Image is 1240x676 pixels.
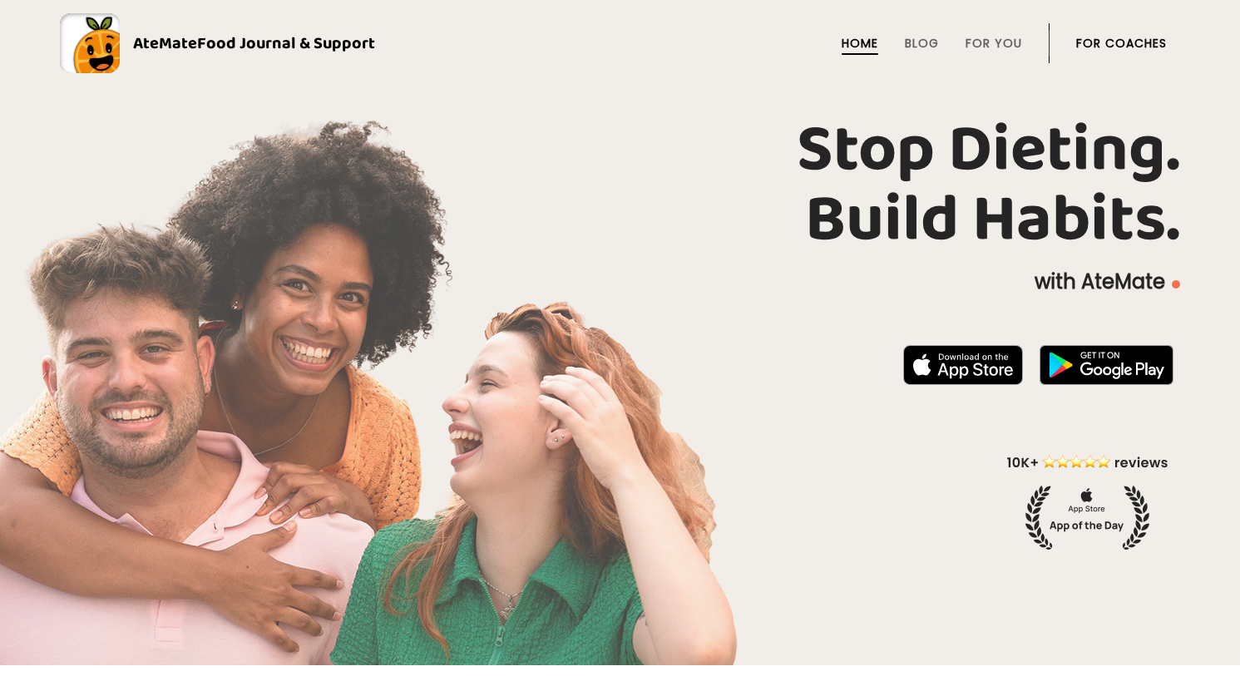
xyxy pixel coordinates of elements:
p: with AteMate [60,269,1180,295]
img: home-hero-appoftheday.png [995,452,1180,550]
div: AteMate [120,30,375,57]
h1: Stop Dieting. Build Habits. [60,116,1180,255]
a: AteMateFood Journal & Support [60,13,1180,73]
img: badge-download-google.png [1040,345,1173,385]
a: For You [966,37,1022,50]
a: Blog [905,37,939,50]
a: For Coaches [1076,37,1167,50]
a: Home [842,37,878,50]
img: badge-download-apple.svg [903,345,1023,385]
span: Food Journal & Support [197,30,375,57]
